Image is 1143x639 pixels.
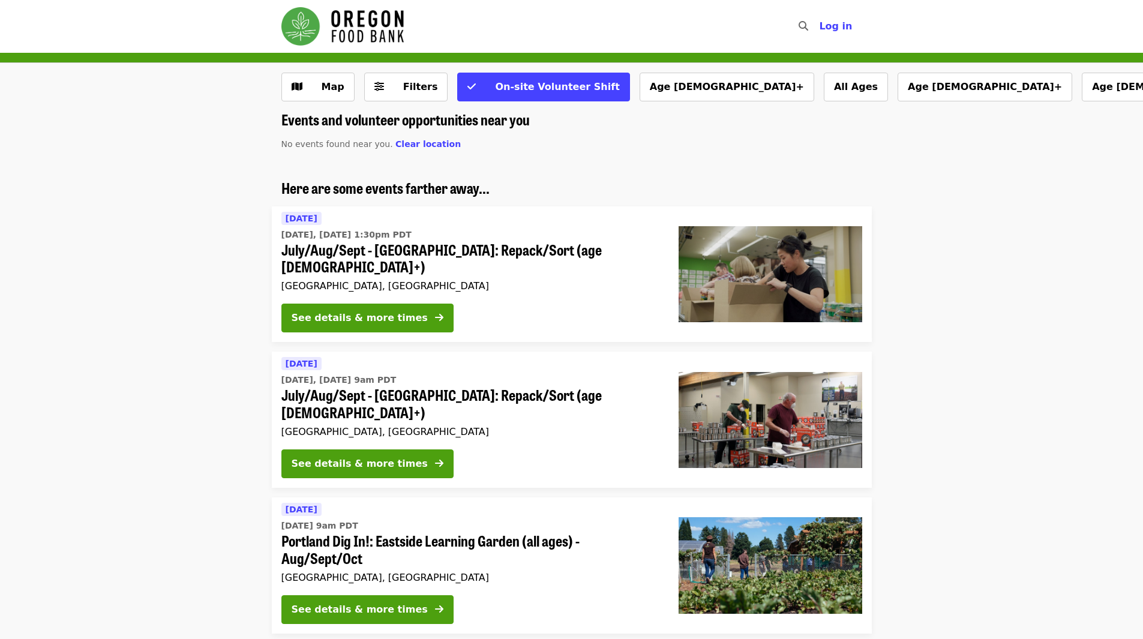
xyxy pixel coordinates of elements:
span: On-site Volunteer Shift [495,81,619,92]
div: [GEOGRAPHIC_DATA], [GEOGRAPHIC_DATA] [281,572,659,583]
button: All Ages [824,73,888,101]
i: sliders-h icon [374,81,384,92]
span: No events found near you. [281,139,393,149]
button: Filters (0 selected) [364,73,448,101]
img: Portland Dig In!: Eastside Learning Garden (all ages) - Aug/Sept/Oct organized by Oregon Food Bank [679,517,862,613]
button: See details & more times [281,449,454,478]
button: On-site Volunteer Shift [457,73,629,101]
span: Portland Dig In!: Eastside Learning Garden (all ages) - Aug/Sept/Oct [281,532,659,567]
span: Events and volunteer opportunities near you [281,109,530,130]
input: Search [815,12,825,41]
a: See details for "July/Aug/Sept - Portland: Repack/Sort (age 8+)" [272,206,872,343]
button: See details & more times [281,304,454,332]
button: Show map view [281,73,355,101]
span: Here are some events farther away... [281,177,490,198]
i: arrow-right icon [435,458,443,469]
span: Filters [403,81,438,92]
time: [DATE] 9am PDT [281,520,358,532]
span: Map [322,81,344,92]
button: See details & more times [281,595,454,624]
div: See details & more times [292,311,428,325]
a: See details for "Portland Dig In!: Eastside Learning Garden (all ages) - Aug/Sept/Oct" [272,497,872,634]
div: See details & more times [292,457,428,471]
i: arrow-right icon [435,312,443,323]
button: Log in [809,14,862,38]
span: [DATE] [286,505,317,514]
i: arrow-right icon [435,604,443,615]
div: See details & more times [292,602,428,617]
a: See details for "July/Aug/Sept - Portland: Repack/Sort (age 16+)" [272,352,872,488]
div: [GEOGRAPHIC_DATA], [GEOGRAPHIC_DATA] [281,426,659,437]
span: Clear location [395,139,461,149]
time: [DATE], [DATE] 9am PDT [281,374,397,386]
button: Age [DEMOGRAPHIC_DATA]+ [640,73,814,101]
button: Clear location [395,138,461,151]
time: [DATE], [DATE] 1:30pm PDT [281,229,412,241]
img: July/Aug/Sept - Portland: Repack/Sort (age 16+) organized by Oregon Food Bank [679,372,862,468]
img: Oregon Food Bank - Home [281,7,404,46]
span: Log in [819,20,852,32]
i: search icon [799,20,808,32]
i: map icon [292,81,302,92]
i: check icon [467,81,476,92]
span: July/Aug/Sept - [GEOGRAPHIC_DATA]: Repack/Sort (age [DEMOGRAPHIC_DATA]+) [281,241,659,276]
span: [DATE] [286,214,317,223]
div: [GEOGRAPHIC_DATA], [GEOGRAPHIC_DATA] [281,280,659,292]
span: [DATE] [286,359,317,368]
span: July/Aug/Sept - [GEOGRAPHIC_DATA]: Repack/Sort (age [DEMOGRAPHIC_DATA]+) [281,386,659,421]
button: Age [DEMOGRAPHIC_DATA]+ [898,73,1072,101]
img: July/Aug/Sept - Portland: Repack/Sort (age 8+) organized by Oregon Food Bank [679,226,862,322]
